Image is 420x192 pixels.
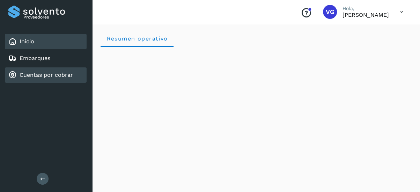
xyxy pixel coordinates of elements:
div: Inicio [5,34,87,49]
div: Embarques [5,51,87,66]
span: Resumen operativo [106,35,168,42]
a: Cuentas por cobrar [20,72,73,78]
a: Inicio [20,38,34,45]
p: Hola, [342,6,389,12]
p: Proveedores [23,15,84,20]
a: Embarques [20,55,50,61]
p: VIRIDIANA GONZALEZ MENDOZA [342,12,389,18]
div: Cuentas por cobrar [5,67,87,83]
